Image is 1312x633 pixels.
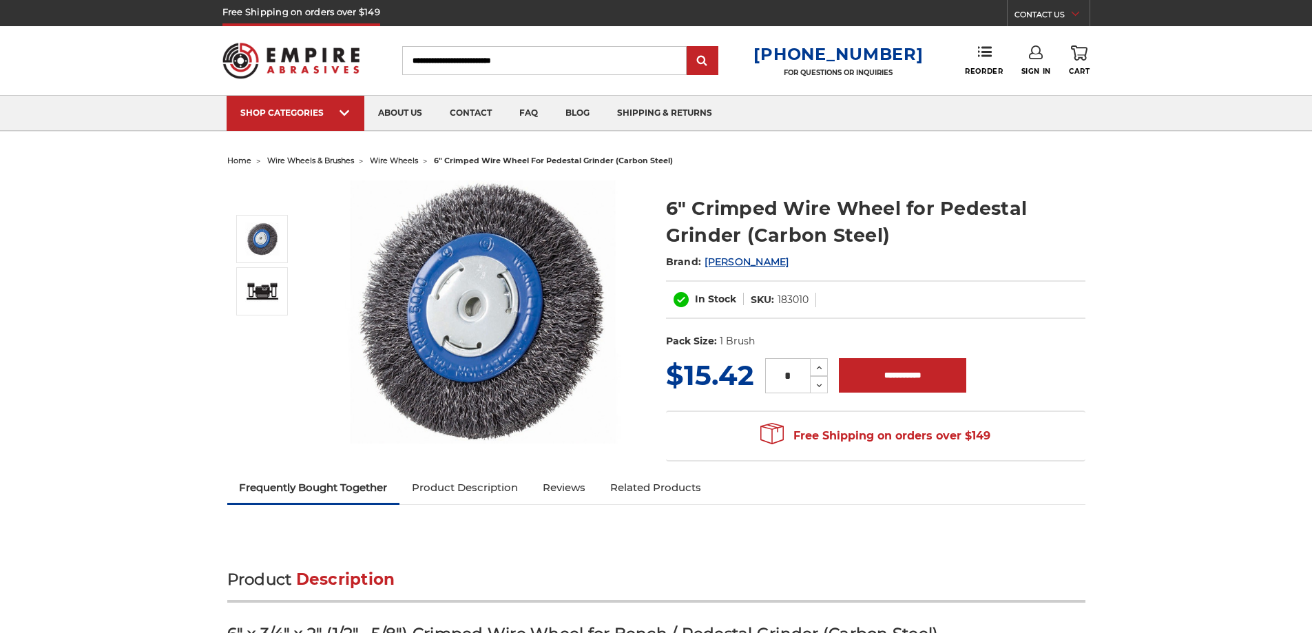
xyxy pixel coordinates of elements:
[1014,7,1090,26] a: CONTACT US
[227,156,251,165] a: home
[530,473,598,503] a: Reviews
[666,334,717,349] dt: Pack Size:
[1069,45,1090,76] a: Cart
[666,358,754,392] span: $15.42
[753,44,923,64] a: [PHONE_NUMBER]
[965,45,1003,75] a: Reorder
[434,156,673,165] span: 6" crimped wire wheel for pedestal grinder (carbon steel)
[603,96,726,131] a: shipping & returns
[399,473,530,503] a: Product Description
[245,222,280,256] img: 6" Crimped Wire Wheel for Pedestal Grinder
[666,195,1085,249] h1: 6" Crimped Wire Wheel for Pedestal Grinder (Carbon Steel)
[598,473,714,503] a: Related Products
[222,34,360,87] img: Empire Abrasives
[345,180,621,444] img: 6" Crimped Wire Wheel for Pedestal Grinder
[240,107,351,118] div: SHOP CATEGORIES
[720,334,755,349] dd: 1 Brush
[227,473,400,503] a: Frequently Bought Together
[370,156,418,165] a: wire wheels
[705,256,789,268] a: [PERSON_NAME]
[552,96,603,131] a: blog
[965,67,1003,76] span: Reorder
[1069,67,1090,76] span: Cart
[506,96,552,131] a: faq
[364,96,436,131] a: about us
[695,293,736,305] span: In Stock
[436,96,506,131] a: contact
[1021,67,1051,76] span: Sign In
[753,68,923,77] p: FOR QUESTIONS OR INQUIRIES
[778,293,809,307] dd: 183010
[751,293,774,307] dt: SKU:
[296,570,395,589] span: Description
[245,280,280,302] img: 6" Crimped Wire Wheel for Pedestal Grinder (Carbon Steel)
[227,570,292,589] span: Product
[689,48,716,75] input: Submit
[666,256,702,268] span: Brand:
[760,422,990,450] span: Free Shipping on orders over $149
[267,156,354,165] a: wire wheels & brushes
